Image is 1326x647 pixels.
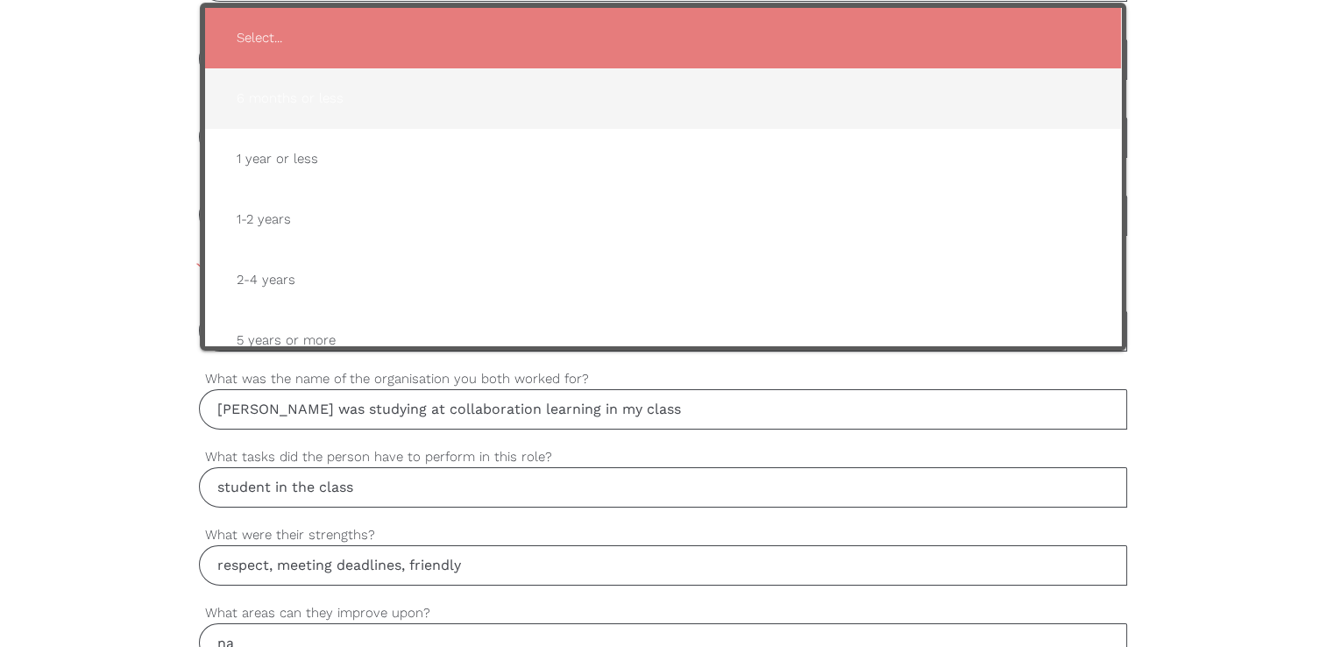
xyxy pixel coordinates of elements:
span: 1-2 years [223,198,1103,241]
span: 1 year or less [223,138,1103,181]
span: 6 months or less [223,77,1103,120]
span: Please confirm that the person you are giving a reference for is not a relative [199,253,739,274]
label: How long did they work for you [199,291,1127,311]
label: What was the name of the organisation you both worked for? [199,369,1127,389]
label: What tasks did the person have to perform in this role? [199,447,1127,467]
span: Select... [223,17,1103,60]
label: What areas can they improve upon? [199,603,1127,623]
span: 2-4 years [223,259,1103,302]
label: How do you know the person you are giving a reference for? [199,175,1127,196]
label: Mobile phone number [199,19,1127,39]
label: Name of person you are giving a reference for [199,97,1127,117]
label: What were their strengths? [199,525,1127,545]
span: 5 years or more [223,319,1103,362]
